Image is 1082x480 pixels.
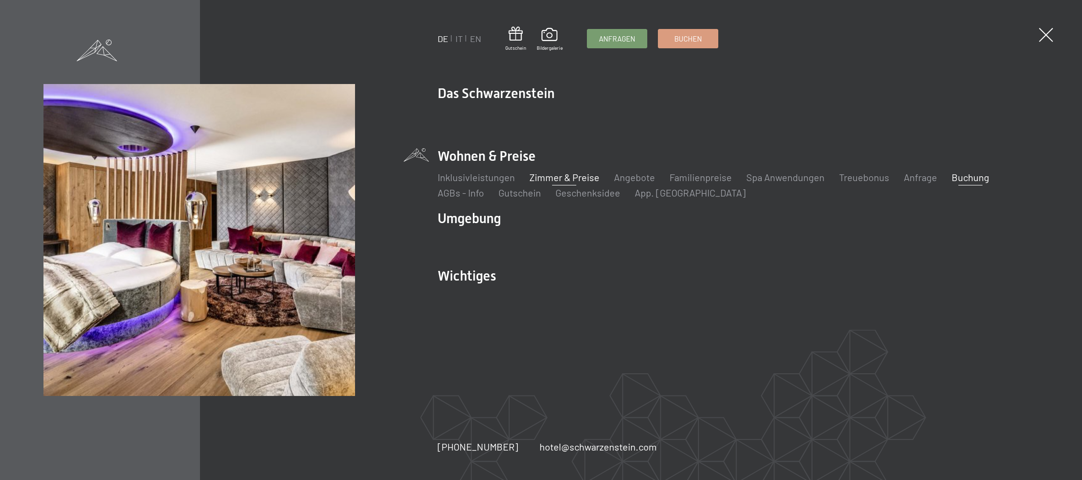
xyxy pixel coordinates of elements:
[904,171,937,183] a: Anfrage
[674,34,702,44] span: Buchen
[537,44,563,51] span: Bildergalerie
[635,187,746,198] a: App. [GEOGRAPHIC_DATA]
[438,440,518,453] a: [PHONE_NUMBER]
[470,33,481,44] a: EN
[438,171,515,183] a: Inklusivleistungen
[555,187,620,198] a: Geschenksidee
[839,171,889,183] a: Treuebonus
[498,187,541,198] a: Gutschein
[43,84,355,395] img: Buchung
[952,171,989,183] a: Buchung
[587,29,647,48] a: Anfragen
[669,171,732,183] a: Familienpreise
[505,27,526,51] a: Gutschein
[529,171,599,183] a: Zimmer & Preise
[746,171,825,183] a: Spa Anwendungen
[438,33,448,44] a: DE
[614,171,655,183] a: Angebote
[658,29,718,48] a: Buchen
[438,187,484,198] a: AGBs - Info
[540,440,657,453] a: hotel@schwarzenstein.com
[456,33,463,44] a: IT
[599,34,635,44] span: Anfragen
[438,441,518,452] span: [PHONE_NUMBER]
[537,28,563,51] a: Bildergalerie
[505,44,526,51] span: Gutschein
